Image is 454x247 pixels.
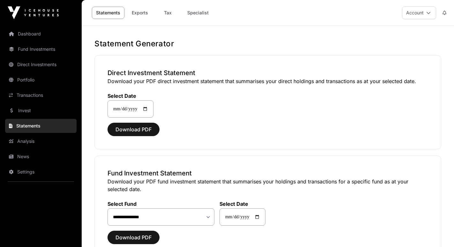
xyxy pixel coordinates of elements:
[5,119,77,133] a: Statements
[5,150,77,164] a: News
[115,234,152,241] span: Download PDF
[115,126,152,133] span: Download PDF
[108,77,428,85] p: Download your PDF direct investment statement that summarises your direct holdings and transactio...
[5,42,77,56] a: Fund Investments
[108,169,428,178] h3: Fund Investment Statement
[127,7,153,19] a: Exports
[183,7,213,19] a: Specialist
[108,129,160,135] a: Download PDF
[108,231,160,244] button: Download PDF
[5,73,77,87] a: Portfolio
[94,39,441,49] h1: Statement Generator
[155,7,181,19] a: Tax
[402,6,436,19] button: Account
[108,123,160,136] button: Download PDF
[5,165,77,179] a: Settings
[5,88,77,102] a: Transactions
[5,104,77,118] a: Invest
[92,7,124,19] a: Statements
[8,6,59,19] img: Icehouse Ventures Logo
[108,237,160,243] a: Download PDF
[5,27,77,41] a: Dashboard
[108,178,428,193] p: Download your PDF fund investment statement that summarises your holdings and transactions for a ...
[108,93,153,99] label: Select Date
[5,58,77,72] a: Direct Investments
[5,134,77,148] a: Analysis
[108,201,214,207] label: Select Fund
[108,68,428,77] h3: Direct Investment Statement
[220,201,265,207] label: Select Date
